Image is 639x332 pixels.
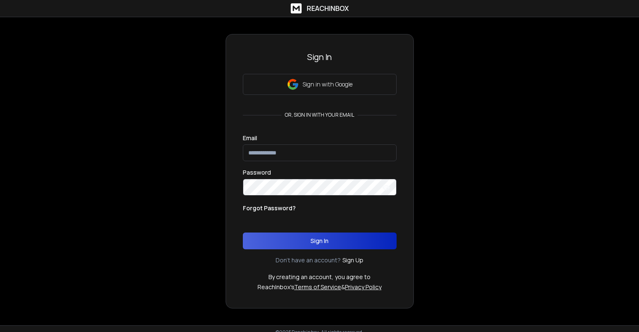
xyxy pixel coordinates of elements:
label: Password [243,170,271,175]
button: Sign in with Google [243,74,397,95]
a: Terms of Service [294,283,341,291]
p: Forgot Password? [243,204,296,212]
h3: Sign In [243,51,397,63]
p: Don't have an account? [276,256,341,264]
label: Email [243,135,257,141]
a: Privacy Policy [345,283,381,291]
p: ReachInbox's & [258,283,381,291]
button: Sign In [243,233,397,249]
a: ReachInbox [291,3,349,13]
p: Sign in with Google [302,80,352,89]
p: or, sign in with your email [281,112,358,118]
a: Sign Up [342,256,363,264]
h1: ReachInbox [307,3,349,13]
p: By creating an account, you agree to [268,273,371,281]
